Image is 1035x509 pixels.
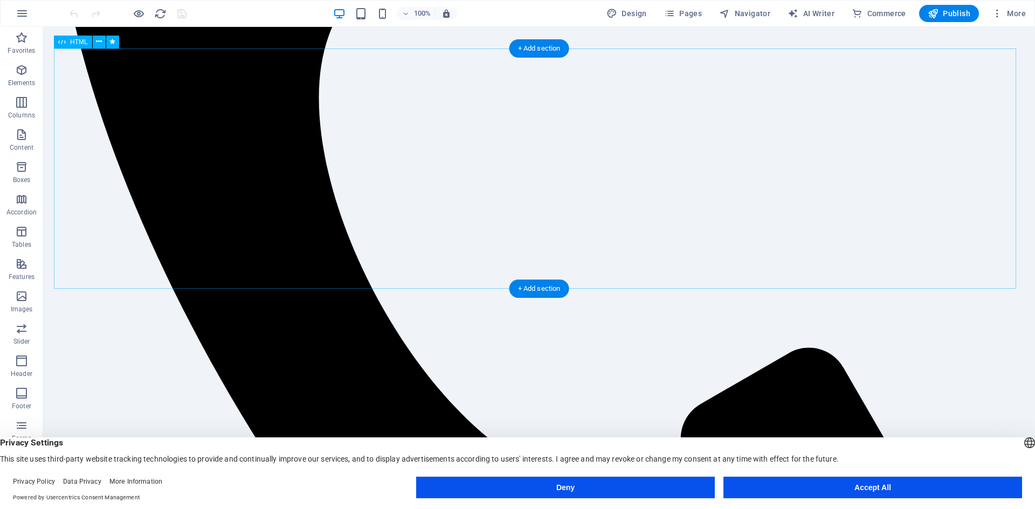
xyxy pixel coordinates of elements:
[928,8,970,19] span: Publish
[12,402,31,410] p: Footer
[664,8,702,19] span: Pages
[660,5,706,22] button: Pages
[154,8,167,20] i: Reload page
[132,7,145,20] button: Click here to leave preview mode and continue editing
[602,5,651,22] div: Design (Ctrl+Alt+Y)
[11,369,32,378] p: Header
[12,434,31,443] p: Forms
[8,46,35,55] p: Favorites
[70,39,88,45] span: HTML
[992,8,1026,19] span: More
[719,8,770,19] span: Navigator
[397,7,436,20] button: 100%
[441,9,451,18] i: On resize automatically adjust zoom level to fit chosen device.
[602,5,651,22] button: Design
[606,8,647,19] span: Design
[509,280,569,298] div: + Add section
[847,5,910,22] button: Commerce
[919,5,979,22] button: Publish
[6,208,37,217] p: Accordion
[509,39,569,58] div: + Add section
[13,337,30,346] p: Slider
[13,176,31,184] p: Boxes
[12,240,31,249] p: Tables
[788,8,834,19] span: AI Writer
[8,79,36,87] p: Elements
[413,7,431,20] h6: 100%
[783,5,839,22] button: AI Writer
[852,8,906,19] span: Commerce
[988,5,1030,22] button: More
[154,7,167,20] button: reload
[9,273,34,281] p: Features
[8,111,35,120] p: Columns
[715,5,775,22] button: Navigator
[11,305,33,313] p: Images
[10,143,33,152] p: Content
